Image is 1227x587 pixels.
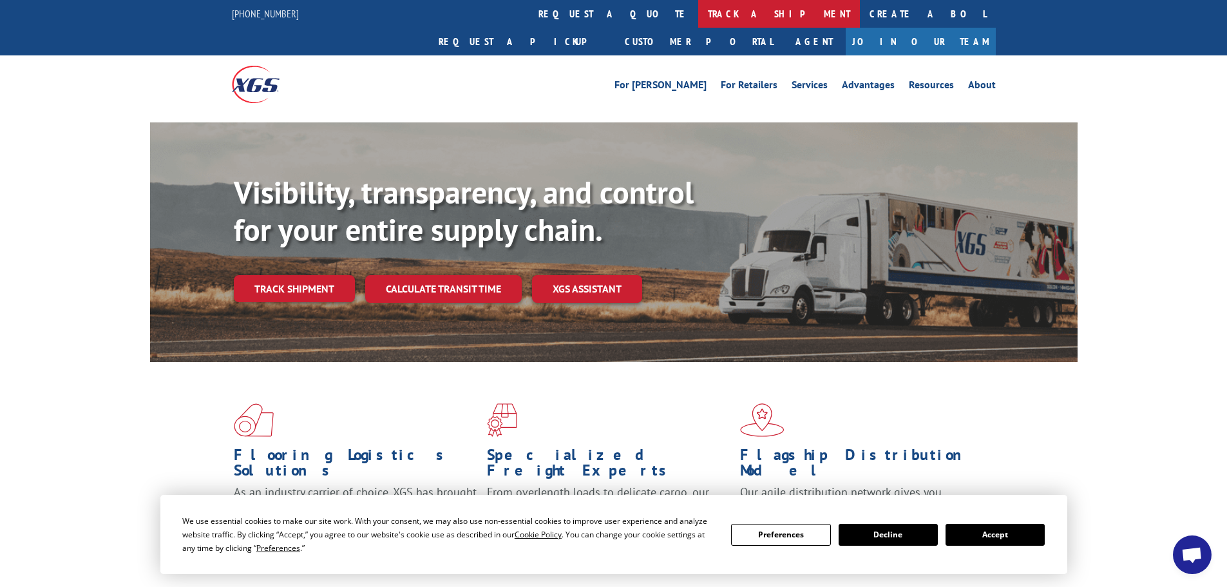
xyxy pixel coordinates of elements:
[740,485,977,515] span: Our agile distribution network gives you nationwide inventory management on demand.
[783,28,846,55] a: Agent
[968,80,996,94] a: About
[234,403,274,437] img: xgs-icon-total-supply-chain-intelligence-red
[721,80,777,94] a: For Retailers
[487,447,730,485] h1: Specialized Freight Experts
[740,403,785,437] img: xgs-icon-flagship-distribution-model-red
[234,485,477,530] span: As an industry carrier of choice, XGS has brought innovation and dedication to flooring logistics...
[1173,535,1212,574] div: Open chat
[731,524,830,546] button: Preferences
[515,529,562,540] span: Cookie Policy
[234,447,477,485] h1: Flooring Logistics Solutions
[182,514,716,555] div: We use essential cookies to make our site work. With your consent, we may also use non-essential ...
[615,28,783,55] a: Customer Portal
[234,172,694,249] b: Visibility, transparency, and control for your entire supply chain.
[256,543,300,553] span: Preferences
[792,80,828,94] a: Services
[234,275,355,302] a: Track shipment
[429,28,615,55] a: Request a pickup
[839,524,938,546] button: Decline
[614,80,707,94] a: For [PERSON_NAME]
[365,275,522,303] a: Calculate transit time
[160,495,1067,574] div: Cookie Consent Prompt
[946,524,1045,546] button: Accept
[846,28,996,55] a: Join Our Team
[487,403,517,437] img: xgs-icon-focused-on-flooring-red
[842,80,895,94] a: Advantages
[487,485,730,542] p: From overlength loads to delicate cargo, our experienced staff knows the best way to move your fr...
[532,275,642,303] a: XGS ASSISTANT
[232,7,299,20] a: [PHONE_NUMBER]
[909,80,954,94] a: Resources
[740,447,984,485] h1: Flagship Distribution Model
